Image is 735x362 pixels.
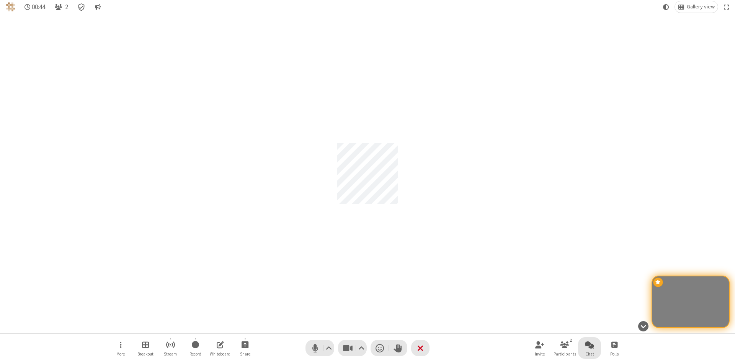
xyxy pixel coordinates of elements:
button: Open participant list [51,1,71,13]
button: Audio settings [324,340,334,356]
button: Change layout [675,1,718,13]
span: More [116,352,125,356]
span: Invite [535,352,545,356]
button: Video setting [356,340,367,356]
img: QA Selenium DO NOT DELETE OR CHANGE [6,2,15,11]
button: Invite participants (Alt+I) [528,337,551,359]
button: Using system theme [660,1,672,13]
span: Chat [585,352,594,356]
span: Share [240,352,250,356]
span: Polls [610,352,619,356]
span: Stream [164,352,177,356]
button: Open shared whiteboard [209,337,232,359]
button: Hide [635,317,651,335]
button: Manage Breakout Rooms [134,337,157,359]
span: 2 [65,3,68,11]
span: 00:44 [32,3,45,11]
button: Stop video (Alt+V) [338,340,367,356]
button: Open participant list [553,337,576,359]
button: Open chat [578,337,601,359]
span: Participants [554,352,576,356]
button: Open menu [109,337,132,359]
div: Timer [21,1,49,13]
button: Mute (Alt+A) [305,340,334,356]
button: End or leave meeting [411,340,430,356]
span: Breakout [137,352,154,356]
button: Send a reaction [371,340,389,356]
button: Start sharing [234,337,256,359]
span: Whiteboard [210,352,230,356]
span: Record [189,352,201,356]
button: Raise hand [389,340,407,356]
button: Open poll [603,337,626,359]
button: Start streaming [159,337,182,359]
button: Fullscreen [721,1,732,13]
span: Gallery view [687,4,715,10]
button: Conversation [91,1,104,13]
div: 2 [568,337,574,344]
button: Start recording [184,337,207,359]
div: Meeting details Encryption enabled [74,1,89,13]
